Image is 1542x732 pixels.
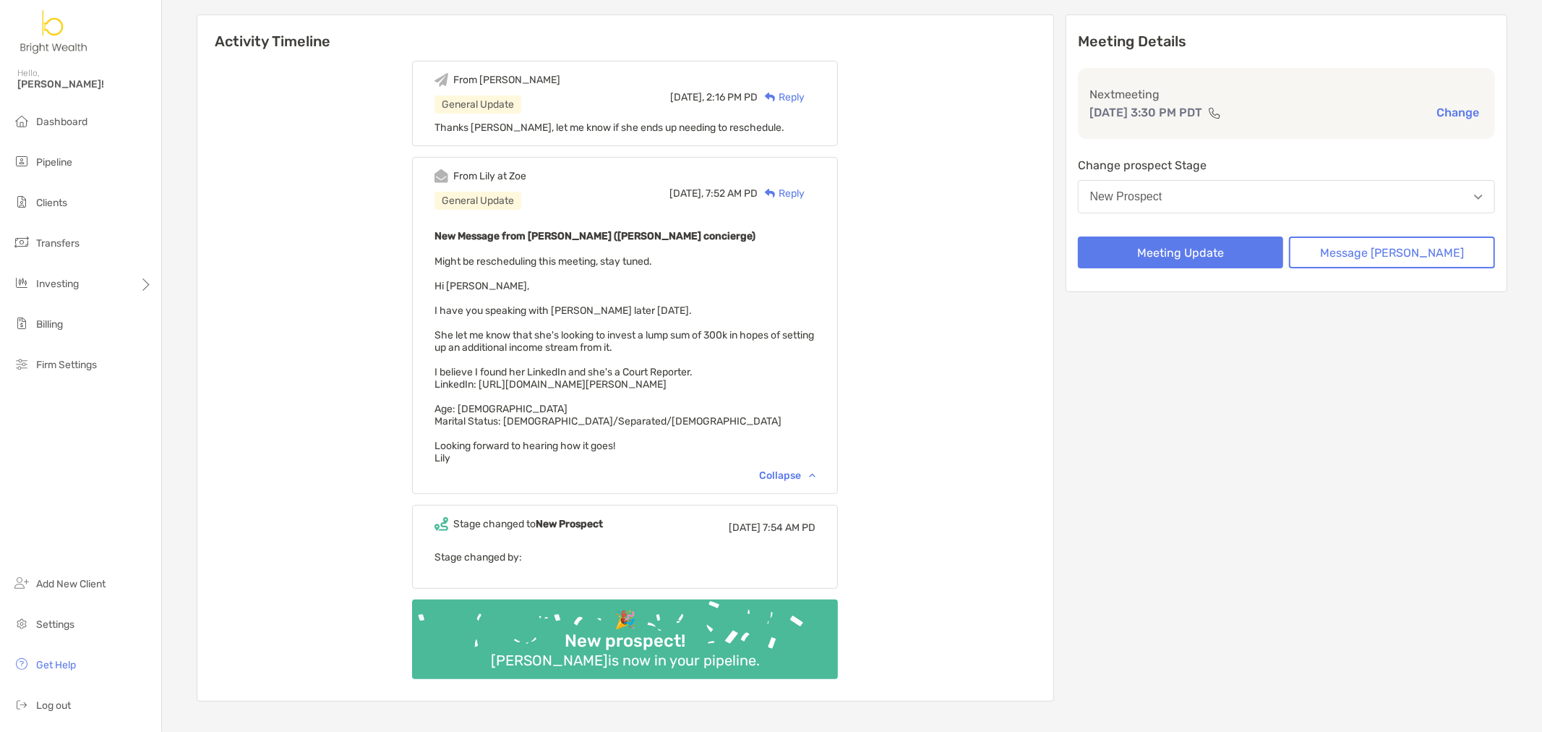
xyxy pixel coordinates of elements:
[758,186,805,201] div: Reply
[453,170,526,182] div: From Lily at Zoe
[1078,237,1284,268] button: Meeting Update
[13,696,30,713] img: logout icon
[706,187,758,200] span: 7:52 AM PD
[809,473,815,477] img: Chevron icon
[17,78,153,90] span: [PERSON_NAME]!
[36,578,106,590] span: Add New Client
[453,74,560,86] div: From [PERSON_NAME]
[1090,190,1162,203] div: New Prospect
[1089,85,1483,103] p: Next meeting
[434,230,755,242] b: New Message from [PERSON_NAME] ([PERSON_NAME] concierge)
[36,278,79,290] span: Investing
[13,315,30,332] img: billing icon
[763,522,815,534] span: 7:54 AM PD
[1432,105,1483,120] button: Change
[434,255,814,464] span: Might be rescheduling this meeting, stay tuned. Hi [PERSON_NAME], I have you speaking with [PERSO...
[13,153,30,170] img: pipeline icon
[36,618,74,631] span: Settings
[759,469,815,482] div: Collapse
[434,517,448,531] img: Event icon
[36,659,76,671] span: Get Help
[758,90,805,105] div: Reply
[13,355,30,373] img: firm-settings icon
[765,93,776,102] img: Reply icon
[36,197,67,209] span: Clients
[13,655,30,673] img: get-help icon
[13,274,30,291] img: investing icon
[36,699,71,712] span: Log out
[1078,33,1495,51] p: Meeting Details
[36,359,97,371] span: Firm Settings
[609,610,642,631] div: 🎉
[13,112,30,129] img: dashboard icon
[1208,107,1221,119] img: communication type
[36,318,63,331] span: Billing
[13,234,30,251] img: transfers icon
[729,522,761,534] span: [DATE]
[197,15,1053,50] h6: Activity Timeline
[1078,180,1495,213] button: New Prospect
[706,91,758,103] span: 2:16 PM PD
[765,189,776,198] img: Reply icon
[1089,103,1202,122] p: [DATE] 3:30 PM PDT
[434,169,448,183] img: Event icon
[1474,195,1483,200] img: Open dropdown arrow
[36,156,72,169] span: Pipeline
[36,116,87,128] span: Dashboard
[1289,237,1495,268] button: Message [PERSON_NAME]
[669,187,703,200] span: [DATE],
[13,574,30,592] img: add_new_client icon
[559,631,691,652] div: New prospect!
[485,652,766,669] div: [PERSON_NAME] is now in your pipeline.
[434,192,521,210] div: General Update
[36,237,80,250] span: Transfers
[670,91,704,103] span: [DATE],
[536,518,603,530] b: New Prospect
[434,95,521,114] div: General Update
[1078,156,1495,174] p: Change prospect Stage
[434,548,815,566] p: Stage changed by:
[434,73,448,87] img: Event icon
[13,615,30,632] img: settings icon
[17,6,91,58] img: Zoe Logo
[453,518,603,530] div: Stage changed to
[13,193,30,210] img: clients icon
[434,122,784,134] span: Thanks [PERSON_NAME], let me know if she ends up needing to reschedule.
